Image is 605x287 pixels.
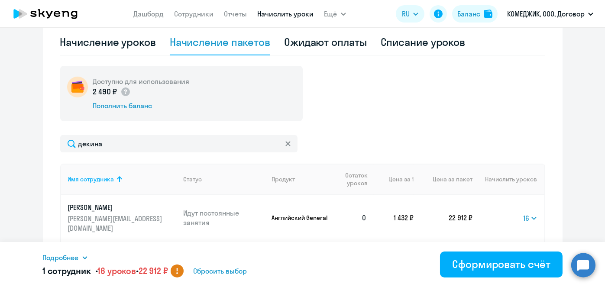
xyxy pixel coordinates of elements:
td: 0 [330,195,374,241]
div: Продукт [272,175,295,183]
div: Ожидают оплаты [284,35,367,49]
a: Отчеты [224,10,247,18]
p: Идут постоянные занятия [183,208,265,227]
div: Начисление пакетов [170,35,270,49]
th: Начислить уроков [472,164,544,195]
td: 22 912 ₽ [414,195,472,241]
img: balance [484,10,492,18]
div: Баланс [457,9,480,19]
th: Цена за 1 [374,164,414,195]
p: [PERSON_NAME][EMAIL_ADDRESS][DOMAIN_NAME] [68,214,165,233]
button: Балансbalance [452,5,498,23]
p: 2 490 ₽ [93,86,131,97]
button: RU [396,5,424,23]
p: Английский General [272,214,330,222]
span: Подробнее [43,252,79,263]
p: КОМЕДЖИК, ООО, Договор [507,9,585,19]
div: Списание уроков [381,35,466,49]
div: Имя сотрудника [68,175,177,183]
div: Сформировать счёт [452,257,550,271]
button: Ещё [324,5,346,23]
a: [PERSON_NAME][PERSON_NAME][EMAIL_ADDRESS][DOMAIN_NAME] [68,203,177,233]
div: Продукт [272,175,330,183]
th: Цена за пакет [414,164,472,195]
span: RU [402,9,410,19]
h5: Доступно для использования [93,77,190,86]
span: 16 уроков [97,265,136,276]
span: Остаток уроков [337,171,368,187]
p: [PERSON_NAME] [68,203,165,212]
a: Начислить уроки [258,10,314,18]
div: Начисление уроков [60,35,156,49]
div: Имя сотрудника [68,175,114,183]
td: 1 432 ₽ [374,195,414,241]
a: Сотрудники [175,10,214,18]
span: 22 912 ₽ [139,265,168,276]
span: Сбросить выбор [193,266,247,276]
div: Статус [183,175,202,183]
button: КОМЕДЖИК, ООО, Договор [503,3,598,24]
a: Дашборд [134,10,164,18]
img: wallet-circle.png [67,77,88,97]
button: Сформировать счёт [440,252,562,277]
div: Пополнить баланс [93,101,190,110]
div: Статус [183,175,265,183]
input: Поиск по имени, email, продукту или статусу [60,135,298,152]
span: Ещё [324,9,337,19]
div: Остаток уроков [337,171,374,187]
h5: 1 сотрудник • • [43,265,168,277]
